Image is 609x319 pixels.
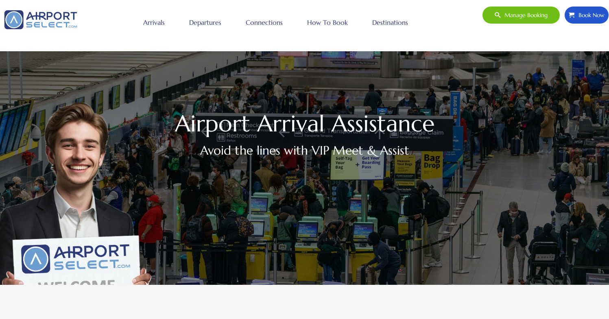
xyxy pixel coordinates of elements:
[187,12,223,33] a: Departures
[574,7,605,24] span: Book Now
[244,12,285,33] a: Connections
[500,7,548,24] span: Manage booking
[39,141,570,159] h2: Avoid the lines with VIP Meet & Assist
[305,12,350,33] a: How to book
[564,6,609,24] a: Book Now
[39,114,570,133] h1: Airport Arrival Assistance
[482,6,560,24] a: Manage booking
[370,12,410,33] a: Destinations
[141,12,167,33] a: Arrivals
